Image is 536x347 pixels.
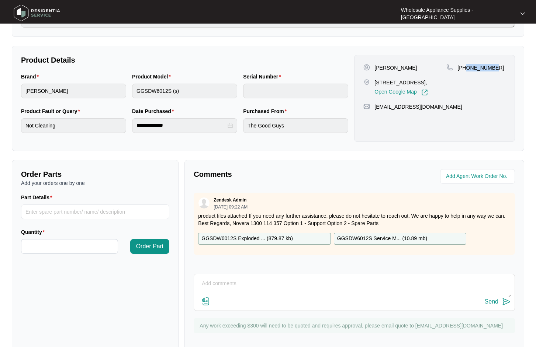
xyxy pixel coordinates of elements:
[200,322,511,329] p: Any work exceeding $300 will need to be quoted and requires approval, please email quote to [EMAI...
[363,79,370,85] img: map-pin
[374,89,428,96] a: Open Google Map
[446,172,511,181] input: Add Agent Work Order No.
[130,239,170,254] button: Order Part
[21,108,83,115] label: Product Fault or Query
[374,103,462,111] p: [EMAIL_ADDRESS][DOMAIN_NAME]
[421,89,428,96] img: Link-External
[132,84,237,98] input: Product Model
[136,242,164,251] span: Order Part
[21,118,126,133] input: Product Fault or Query
[214,205,248,209] p: [DATE] 09:22 AM
[21,194,55,201] label: Part Details
[21,179,169,187] p: Add your orders one by one
[132,108,177,115] label: Date Purchased
[21,73,42,80] label: Brand
[132,73,174,80] label: Product Model
[243,73,284,80] label: Serial Number
[243,118,348,133] input: Purchased From
[21,228,48,236] label: Quantity
[214,197,246,203] p: Zendesk Admin
[198,212,511,227] p: product files attached If you need any further assistance, please do not hesitate to reach out. W...
[243,84,348,98] input: Serial Number
[136,122,226,129] input: Date Purchased
[21,84,126,98] input: Brand
[243,108,290,115] label: Purchased From
[485,298,498,305] div: Send
[446,64,453,71] img: map-pin
[337,235,427,243] p: GGSDW6012S Service M... ( 10.89 mb )
[374,64,417,71] p: [PERSON_NAME]
[363,103,370,110] img: map-pin
[21,204,169,219] input: Part Details
[374,79,428,86] p: [STREET_ADDRESS],
[201,297,210,306] img: file-attachment-doc.svg
[521,12,525,15] img: dropdown arrow
[457,64,504,71] p: [PHONE_NUMBER]
[502,297,511,306] img: send-icon.svg
[401,6,514,21] p: Wholesale Appliance Supplies - [GEOGRAPHIC_DATA]
[198,197,210,208] img: user.svg
[194,169,349,179] p: Comments
[21,169,169,179] p: Order Parts
[21,55,348,65] p: Product Details
[363,64,370,71] img: user-pin
[21,239,118,253] input: Quantity
[201,235,293,243] p: GGSDW6012S Exploded ... ( 879.87 kb )
[11,2,63,24] img: residentia service logo
[485,297,511,307] button: Send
